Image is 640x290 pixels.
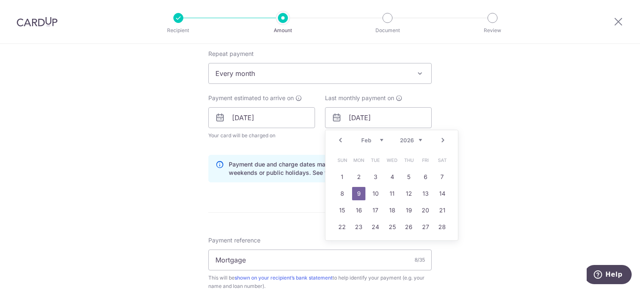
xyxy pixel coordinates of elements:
[385,187,399,200] a: 11
[335,204,349,217] a: 15
[402,154,415,167] span: Thursday
[435,154,449,167] span: Saturday
[208,236,260,245] span: Payment reference
[335,220,349,234] a: 22
[385,154,399,167] span: Wednesday
[147,26,209,35] p: Recipient
[209,63,431,83] span: Every month
[435,187,449,200] a: 14
[325,107,432,128] input: DD / MM / YYYY
[229,160,425,177] p: Payment due and charge dates may be adjusted if it falls on weekends or public holidays. See fina...
[208,107,315,128] input: DD / MM / YYYY
[208,50,254,58] label: Repeat payment
[369,170,382,184] a: 3
[208,63,432,84] span: Every month
[435,220,449,234] a: 28
[335,170,349,184] a: 1
[402,170,415,184] a: 5
[325,94,394,102] span: Last monthly payment on
[419,170,432,184] a: 6
[462,26,523,35] p: Review
[369,187,382,200] a: 10
[402,187,415,200] a: 12
[352,204,365,217] a: 16
[385,170,399,184] a: 4
[402,220,415,234] a: 26
[369,154,382,167] span: Tuesday
[369,204,382,217] a: 17
[419,220,432,234] a: 27
[438,135,448,145] a: Next
[352,170,365,184] a: 2
[419,187,432,200] a: 13
[385,204,399,217] a: 18
[435,170,449,184] a: 7
[435,204,449,217] a: 21
[17,17,57,27] img: CardUp
[369,220,382,234] a: 24
[335,135,345,145] a: Prev
[385,220,399,234] a: 25
[335,154,349,167] span: Sunday
[419,204,432,217] a: 20
[352,187,365,200] a: 9
[335,187,349,200] a: 8
[208,131,315,140] span: Your card will be charged on
[419,154,432,167] span: Friday
[352,154,365,167] span: Monday
[252,26,314,35] p: Amount
[208,94,294,102] span: Payment estimated to arrive on
[357,26,418,35] p: Document
[415,256,425,264] div: 8/35
[235,275,332,281] a: shown on your recipient’s bank statement
[352,220,365,234] a: 23
[402,204,415,217] a: 19
[587,265,632,286] iframe: Opens a widget where you can find more information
